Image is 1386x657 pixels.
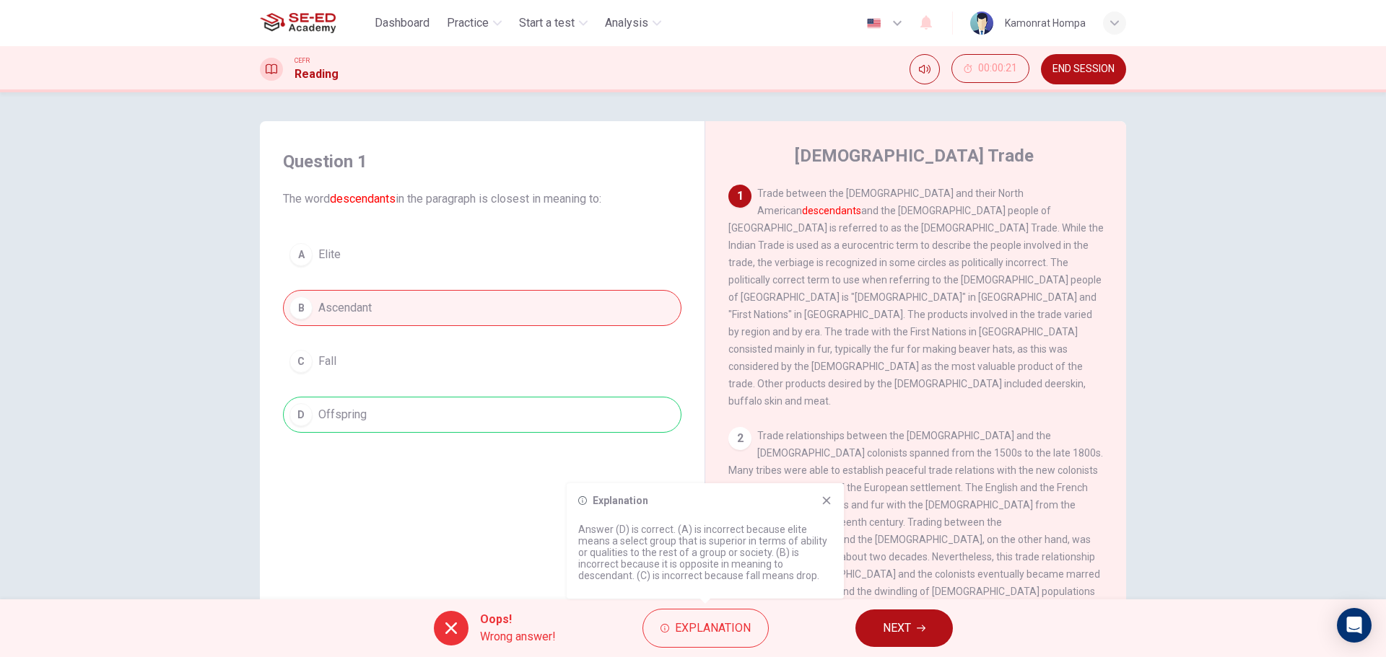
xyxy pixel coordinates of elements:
div: Kamonrat Hompa [1005,14,1086,32]
span: END SESSION [1052,63,1115,75]
span: Dashboard [375,14,430,32]
span: 00:00:21 [978,63,1017,74]
img: SE-ED Academy logo [260,9,336,38]
div: 2 [728,427,751,450]
h4: Question 1 [283,150,681,173]
img: Profile picture [970,12,993,35]
div: Open Intercom Messenger [1337,608,1372,643]
span: The word in the paragraph is closest in meaning to: [283,190,681,208]
div: Hide [951,54,1029,84]
font: descendants [330,192,396,206]
h1: Reading [295,66,339,83]
span: Trade between the [DEMOGRAPHIC_DATA] and their North American and the [DEMOGRAPHIC_DATA] people o... [728,188,1104,407]
div: 1 [728,185,751,208]
font: descendants [802,205,861,216]
span: Practice [447,14,489,32]
p: Answer (D) is correct. (A) is incorrect because elite means a select group that is superior in te... [578,524,832,581]
h6: Explanation [593,495,648,506]
div: Mute [910,54,940,84]
span: CEFR [295,56,310,66]
span: Start a test [519,14,575,32]
span: NEXT [883,618,911,638]
h4: [DEMOGRAPHIC_DATA] Trade [795,144,1034,167]
span: Oops! [480,611,556,628]
span: Analysis [605,14,648,32]
span: Explanation [675,618,751,638]
span: Wrong answer! [480,628,556,645]
img: en [865,18,883,29]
